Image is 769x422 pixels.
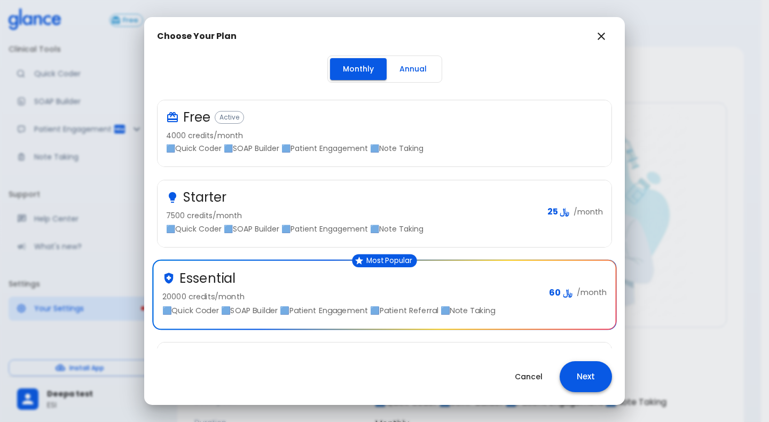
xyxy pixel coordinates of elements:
[574,206,603,217] p: /month
[157,31,237,42] h2: Choose Your Plan
[547,206,569,217] span: ﷼ 25
[166,130,594,141] p: 4000 credits/month
[362,257,417,265] span: Most Popular
[502,366,555,388] button: Cancel
[179,269,236,287] h3: Essential
[560,361,612,392] button: Next
[330,58,387,80] button: Monthly
[549,288,572,298] span: ﷼ 60
[183,189,226,206] h3: Starter
[166,210,539,221] p: 7500 credits/month
[387,58,440,80] button: Annual
[215,114,244,121] span: Active
[166,143,594,154] p: 🟦Quick Coder 🟦SOAP Builder 🟦Patient Engagement 🟦Note Taking
[162,291,540,302] p: 20000 credits/month
[166,224,539,234] p: 🟦Quick Coder 🟦SOAP Builder 🟦Patient Engagement 🟦Note Taking
[183,109,210,126] h3: Free
[162,305,540,316] p: 🟦Quick Coder 🟦SOAP Builder 🟦Patient Engagement 🟦Patient Referral 🟦Note Taking
[577,288,607,298] p: /month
